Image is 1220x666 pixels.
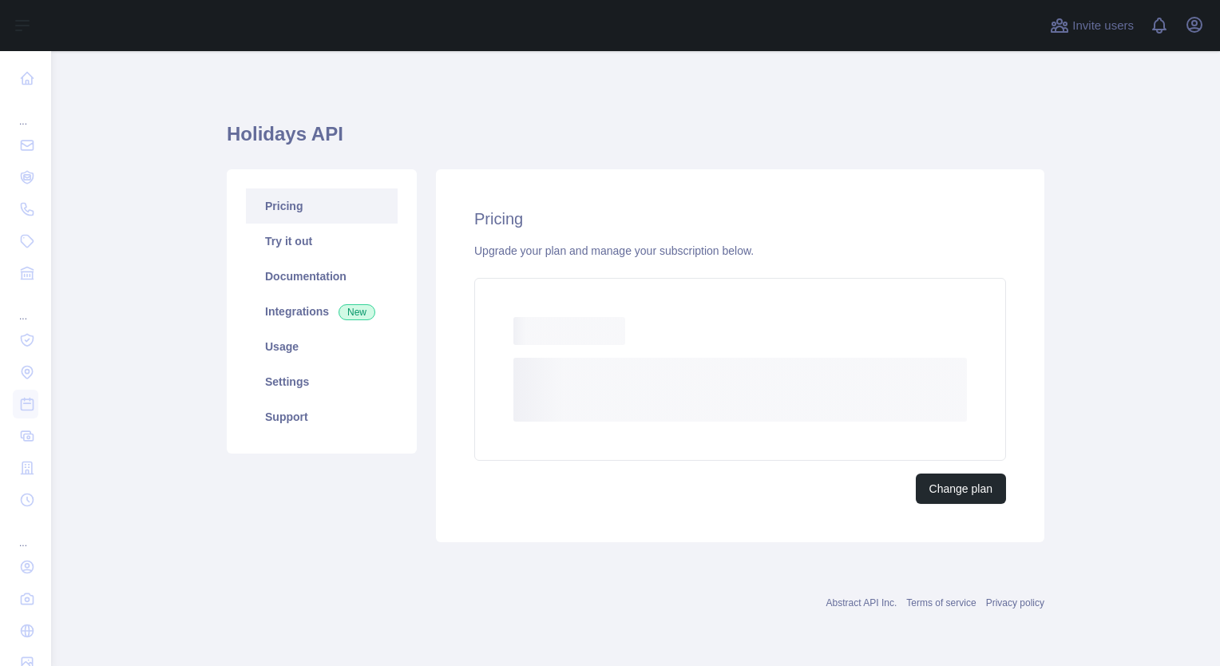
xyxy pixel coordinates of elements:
[1072,17,1134,35] span: Invite users
[474,208,1006,230] h2: Pricing
[246,399,398,434] a: Support
[13,291,38,323] div: ...
[227,121,1044,160] h1: Holidays API
[986,597,1044,609] a: Privacy policy
[246,188,398,224] a: Pricing
[906,597,976,609] a: Terms of service
[1047,13,1137,38] button: Invite users
[826,597,897,609] a: Abstract API Inc.
[916,474,1006,504] button: Change plan
[339,304,375,320] span: New
[246,294,398,329] a: Integrations New
[246,329,398,364] a: Usage
[246,259,398,294] a: Documentation
[474,243,1006,259] div: Upgrade your plan and manage your subscription below.
[246,224,398,259] a: Try it out
[13,96,38,128] div: ...
[246,364,398,399] a: Settings
[13,517,38,549] div: ...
